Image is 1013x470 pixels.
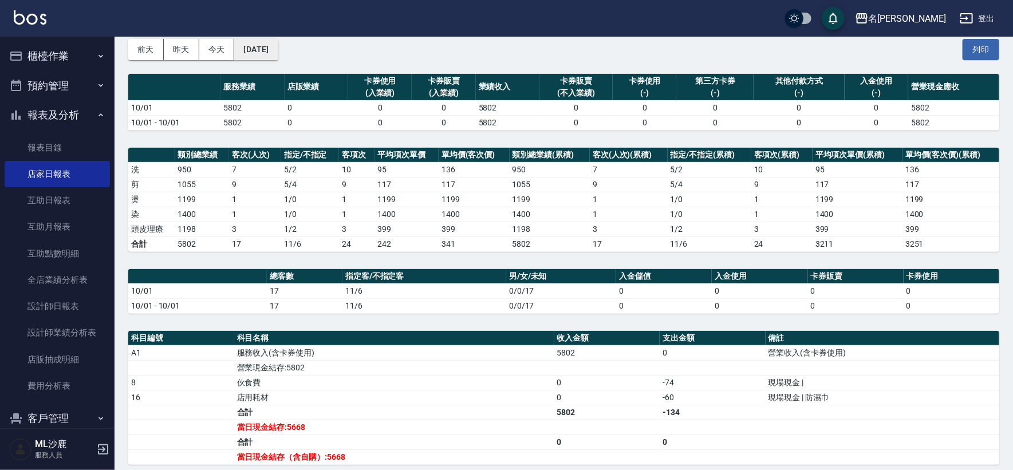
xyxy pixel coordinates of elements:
[439,177,510,192] td: 117
[869,11,946,26] div: 名[PERSON_NAME]
[902,162,999,177] td: 136
[590,162,668,177] td: 7
[267,283,342,298] td: 17
[902,222,999,236] td: 399
[845,100,908,115] td: 0
[128,100,220,115] td: 10/01
[412,115,475,130] td: 0
[439,192,510,207] td: 1199
[751,207,813,222] td: 1
[415,75,472,87] div: 卡券販賣
[375,148,439,163] th: 平均項次單價
[766,345,999,360] td: 營業收入(含卡券使用)
[822,7,845,30] button: save
[281,177,339,192] td: 5 / 4
[229,207,281,222] td: 1
[234,420,554,435] td: 當日現金結存:5668
[590,222,668,236] td: 3
[285,115,348,130] td: 0
[850,7,951,30] button: 名[PERSON_NAME]
[281,236,339,251] td: 11/6
[668,148,751,163] th: 指定/不指定(累積)
[510,207,590,222] td: 1400
[339,177,375,192] td: 9
[281,148,339,163] th: 指定/不指定
[234,331,554,346] th: 科目名稱
[5,404,110,433] button: 客戶管理
[342,283,506,298] td: 11/6
[542,87,610,99] div: (不入業績)
[175,192,229,207] td: 1199
[5,267,110,293] a: 全店業績分析表
[902,192,999,207] td: 1199
[128,74,999,131] table: a dense table
[590,236,668,251] td: 17
[375,207,439,222] td: 1400
[375,162,439,177] td: 95
[234,435,554,449] td: 合計
[554,331,660,346] th: 收入金額
[375,236,439,251] td: 242
[476,74,539,101] th: 業績收入
[908,74,999,101] th: 營業現金應收
[5,373,110,399] a: 費用分析表
[128,177,175,192] td: 剪
[554,405,660,420] td: 5802
[14,10,46,25] img: Logo
[756,87,842,99] div: (-)
[5,187,110,214] a: 互助日報表
[813,177,902,192] td: 117
[902,177,999,192] td: 117
[668,162,751,177] td: 5 / 2
[476,100,539,115] td: 5802
[660,435,766,449] td: 0
[5,240,110,267] a: 互助點數明細
[128,283,267,298] td: 10/01
[848,87,905,99] div: (-)
[128,115,220,130] td: 10/01 - 10/01
[660,331,766,346] th: 支出金額
[199,39,235,60] button: 今天
[751,162,813,177] td: 10
[128,345,234,360] td: A1
[613,115,676,130] td: 0
[5,161,110,187] a: 店家日報表
[439,162,510,177] td: 136
[754,115,845,130] td: 0
[5,100,110,130] button: 報表及分析
[342,269,506,284] th: 指定客/不指定客
[616,75,673,87] div: 卡券使用
[510,162,590,177] td: 950
[267,298,342,313] td: 17
[813,222,902,236] td: 399
[751,222,813,236] td: 3
[813,162,902,177] td: 95
[668,192,751,207] td: 1 / 0
[220,115,284,130] td: 5802
[234,360,554,375] td: 營業現金結存:5802
[339,162,375,177] td: 10
[128,331,234,346] th: 科目編號
[660,405,766,420] td: -134
[539,100,613,115] td: 0
[281,192,339,207] td: 1 / 0
[5,293,110,319] a: 設計師日報表
[375,222,439,236] td: 399
[351,75,409,87] div: 卡券使用
[510,177,590,192] td: 1055
[128,39,164,60] button: 前天
[845,115,908,130] td: 0
[412,100,475,115] td: 0
[5,214,110,240] a: 互助月報表
[234,390,554,405] td: 店用耗材
[5,346,110,373] a: 店販抽成明細
[668,177,751,192] td: 5 / 4
[590,207,668,222] td: 1
[902,236,999,251] td: 3251
[234,39,278,60] button: [DATE]
[5,41,110,71] button: 櫃檯作業
[175,222,229,236] td: 1198
[510,192,590,207] td: 1199
[808,283,904,298] td: 0
[808,269,904,284] th: 卡券販賣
